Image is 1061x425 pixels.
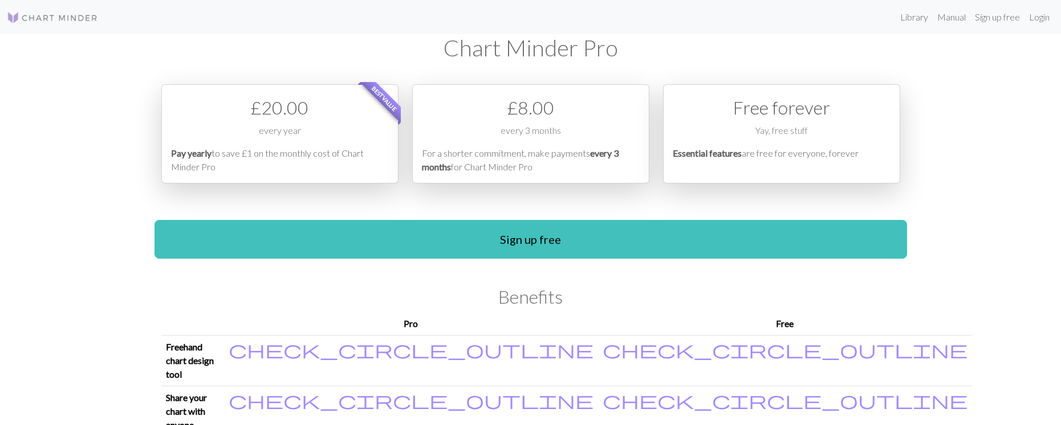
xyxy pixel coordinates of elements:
[229,391,593,409] i: Included
[161,84,399,183] div: Payment option 1
[603,340,967,358] i: Included
[603,338,967,360] span: check_circle_outline
[412,84,649,183] div: Payment option 2
[1025,6,1054,28] a: Login
[171,94,389,121] div: £ 20.00
[360,75,408,123] span: Best value
[663,84,900,183] div: Free option
[229,338,593,360] span: check_circle_outline
[603,391,967,409] i: Included
[673,148,742,158] em: Essential features
[229,389,593,411] span: check_circle_outline
[422,124,640,146] div: every 3 months
[7,11,98,24] img: Logo
[673,146,891,174] p: are free for everyone, forever
[933,6,970,28] a: Manual
[229,340,593,358] i: Included
[171,146,389,174] p: to save £1 on the monthly cost of Chart Minder Pro
[896,6,933,28] a: Library
[422,148,619,172] em: every 3 months
[598,312,972,336] th: Free
[422,146,640,174] p: For a shorter commitment, make payments for Chart Minder Pro
[673,124,891,146] div: Yay, free stuff
[422,94,640,121] div: £ 8.00
[171,148,212,158] em: Pay yearly
[161,34,900,62] h1: Chart Minder Pro
[166,340,219,381] p: Freehand chart design tool
[161,286,900,308] h2: Benefits
[603,389,967,411] span: check_circle_outline
[970,6,1025,28] a: Sign up free
[171,124,389,146] div: every year
[224,312,598,336] th: Pro
[673,94,891,121] div: Free forever
[155,220,907,259] a: Sign up free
